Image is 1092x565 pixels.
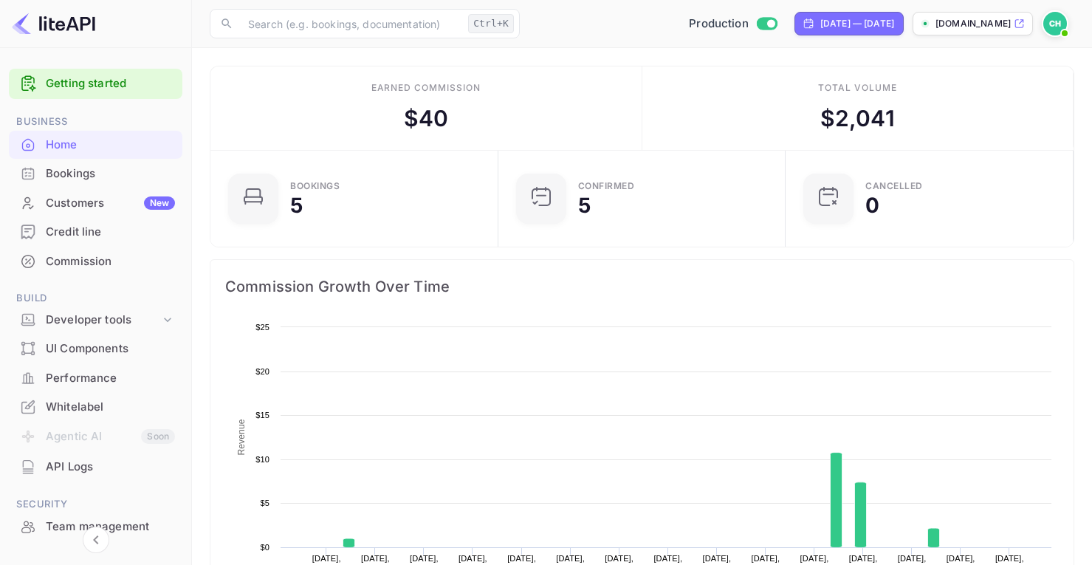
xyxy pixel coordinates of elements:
div: 5 [578,195,591,216]
span: Commission Growth Over Time [225,275,1059,298]
div: API Logs [46,459,175,476]
div: Whitelabel [9,393,182,422]
div: Performance [9,364,182,393]
a: Bookings [9,160,182,187]
a: UI Components [9,335,182,362]
div: Earned commission [371,81,481,95]
div: 0 [865,195,879,216]
img: LiteAPI logo [12,12,95,35]
div: Bookings [46,165,175,182]
div: Home [9,131,182,160]
div: Customers [46,195,175,212]
span: Business [9,114,182,130]
div: Bookings [9,160,182,188]
text: $0 [260,543,269,552]
text: Revenue [236,419,247,455]
text: $5 [260,499,269,507]
img: Cas Hulsbosch [1043,12,1067,35]
a: Credit line [9,218,182,245]
div: 5 [290,195,303,216]
div: $ 40 [404,102,448,135]
div: Developer tools [9,307,182,333]
a: API Logs [9,453,182,480]
div: CustomersNew [9,189,182,218]
div: API Logs [9,453,182,482]
div: Performance [46,370,175,387]
div: Getting started [9,69,182,99]
span: Production [689,16,749,32]
div: UI Components [46,340,175,357]
div: Credit line [46,224,175,241]
div: Confirmed [578,182,635,191]
a: Team management [9,513,182,540]
div: Click to change the date range period [794,12,904,35]
div: UI Components [9,335,182,363]
div: $ 2,041 [820,102,895,135]
div: New [144,196,175,210]
div: Bookings [290,182,340,191]
a: Whitelabel [9,393,182,420]
a: Commission [9,247,182,275]
button: Collapse navigation [83,527,109,553]
div: Team management [46,518,175,535]
div: Switch to Sandbox mode [683,16,783,32]
div: Team management [9,513,182,541]
text: $20 [255,367,269,376]
span: Security [9,496,182,513]
div: [DATE] — [DATE] [820,17,894,30]
p: [DOMAIN_NAME] [935,17,1011,30]
input: Search (e.g. bookings, documentation) [239,9,462,38]
div: Commission [46,253,175,270]
div: Developer tools [46,312,160,329]
div: Whitelabel [46,399,175,416]
div: CANCELLED [865,182,923,191]
text: $10 [255,455,269,464]
span: Build [9,290,182,307]
div: Ctrl+K [468,14,514,33]
a: Home [9,131,182,158]
text: $15 [255,411,269,420]
a: CustomersNew [9,189,182,216]
a: Getting started [46,75,175,92]
a: Performance [9,364,182,391]
div: Commission [9,247,182,276]
div: Credit line [9,218,182,247]
text: $25 [255,323,269,332]
div: Total volume [818,81,897,95]
div: Home [46,137,175,154]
